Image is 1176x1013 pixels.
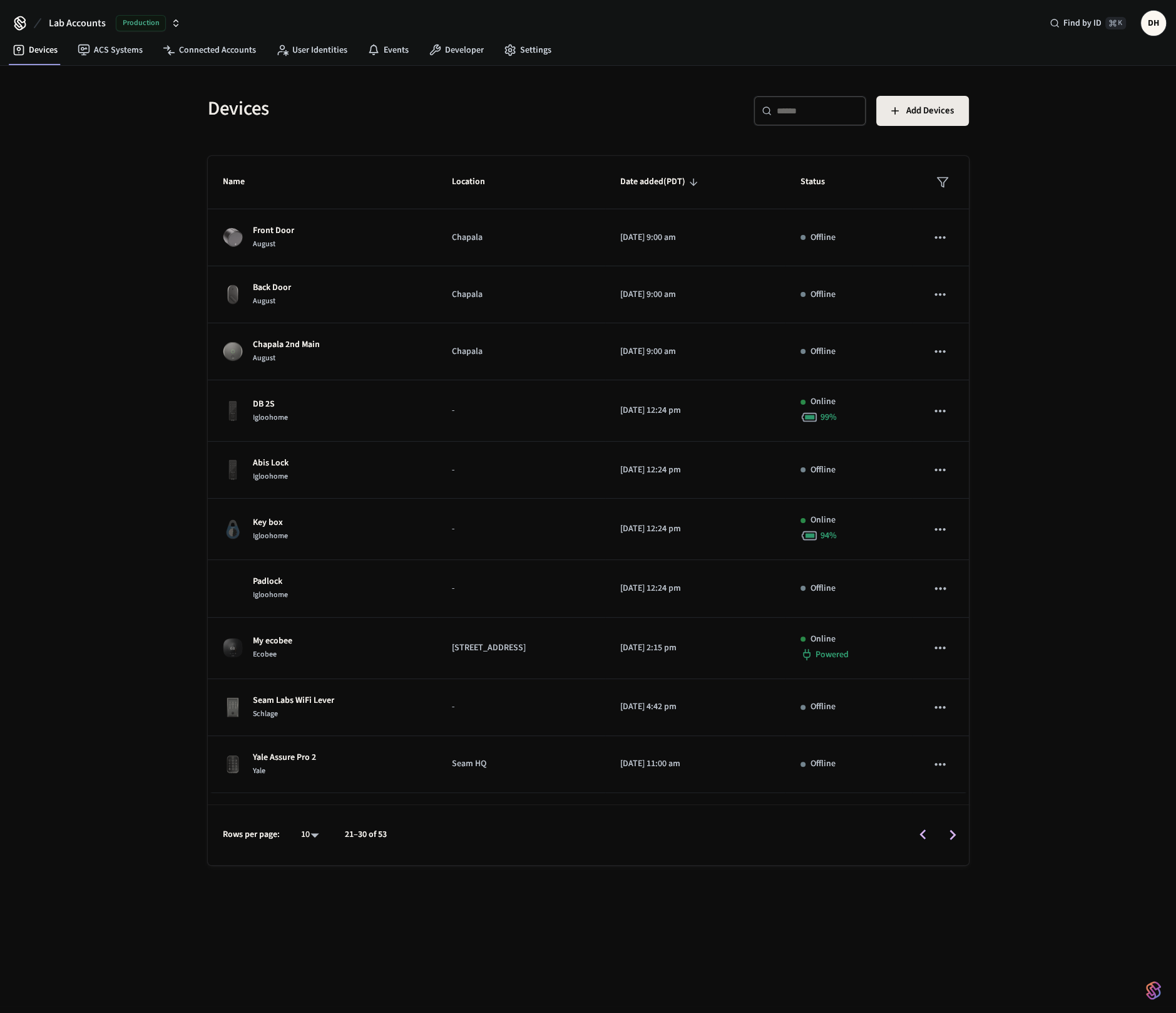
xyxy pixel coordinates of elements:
[253,531,288,541] span: Igloohome
[345,828,387,841] p: 21–30 of 53
[452,700,590,714] p: -
[1105,17,1126,29] span: ⌘ K
[1063,17,1102,29] span: Find by ID
[452,464,590,477] p: -
[253,296,275,306] span: August
[266,39,357,61] a: User Identities
[223,401,243,421] img: igloohome_deadbolt_2s
[494,39,561,61] a: Settings
[223,697,243,717] img: Schlage Smart Lock
[253,766,265,776] span: Yale
[452,345,590,358] p: Chapala
[223,341,243,361] img: August Smart Lock
[253,709,278,719] span: Schlage
[810,464,836,477] p: Offline
[908,820,938,849] button: Go to previous page
[253,338,320,351] p: Chapala 2nd Main
[810,757,836,771] p: Offline
[253,281,291,294] p: Back Door
[253,649,277,660] span: Ecobee
[620,700,770,714] p: [DATE] 4:42 pm
[253,694,334,707] p: Seam Labs WiFi Lever
[810,582,836,595] p: Offline
[876,96,969,126] button: Add Devices
[620,464,770,477] p: [DATE] 12:24 pm
[253,398,288,411] p: DB 2S
[116,15,166,31] span: Production
[1141,11,1166,36] button: DH
[1146,980,1161,1000] img: SeamLogoGradient.69752ec5.svg
[452,172,501,192] span: Location
[419,39,494,61] a: Developer
[253,353,275,363] span: August
[810,700,836,714] p: Offline
[620,172,702,192] span: Date added(PDT)
[821,411,837,423] span: 99 %
[253,224,294,237] p: Front Door
[452,404,590,417] p: -
[223,460,243,480] img: igloohome_deadbolt_2s
[620,345,770,358] p: [DATE] 9:00 am
[620,757,770,771] p: [DATE] 11:00 am
[223,828,280,841] p: Rows per page:
[452,642,590,655] p: [STREET_ADDRESS]
[810,288,836,301] p: Offline
[800,172,841,192] span: Status
[1142,12,1165,34] span: DH
[452,231,590,244] p: Chapala
[810,633,836,646] p: Online
[295,826,325,844] div: 10
[253,575,288,588] p: Padlock
[452,288,590,301] p: Chapala
[253,635,292,648] p: My ecobee
[452,757,590,771] p: Seam HQ
[153,39,266,61] a: Connected Accounts
[253,751,316,764] p: Yale Assure Pro 2
[253,412,288,423] span: Igloohome
[620,642,770,655] p: [DATE] 2:15 pm
[620,522,770,536] p: [DATE] 12:24 pm
[253,516,288,529] p: Key box
[223,754,243,774] img: Yale Smart Lock
[452,582,590,595] p: -
[810,345,836,358] p: Offline
[223,638,243,658] img: ecobee_lite_3
[452,522,590,536] p: -
[620,288,770,301] p: [DATE] 9:00 am
[620,404,770,417] p: [DATE] 12:24 pm
[253,457,289,470] p: Abis Lock
[821,529,837,542] span: 94 %
[816,648,849,661] span: Powered
[253,239,275,249] span: August
[68,39,153,61] a: ACS Systems
[208,156,969,793] table: sticky table
[938,820,967,849] button: Go to next page
[906,103,954,119] span: Add Devices
[208,96,581,122] h5: Devices
[253,590,288,600] span: Igloohome
[3,39,68,61] a: Devices
[810,514,836,527] p: Online
[223,519,243,539] img: igloohome_sk3e
[223,284,243,304] img: August Smart Lock (AUG-SL04-M01-G04)
[357,39,419,61] a: Events
[620,582,770,595] p: [DATE] 12:24 pm
[620,231,770,244] p: [DATE] 9:00 am
[810,395,836,408] p: Online
[253,471,288,482] span: Igloohome
[1040,12,1136,34] div: Find by ID⌘ K
[49,16,106,31] span: Lab Accounts
[810,231,836,244] p: Offline
[223,227,243,247] img: August Smart Lock (AUG-SL02-M02-G02)
[223,172,261,192] span: Name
